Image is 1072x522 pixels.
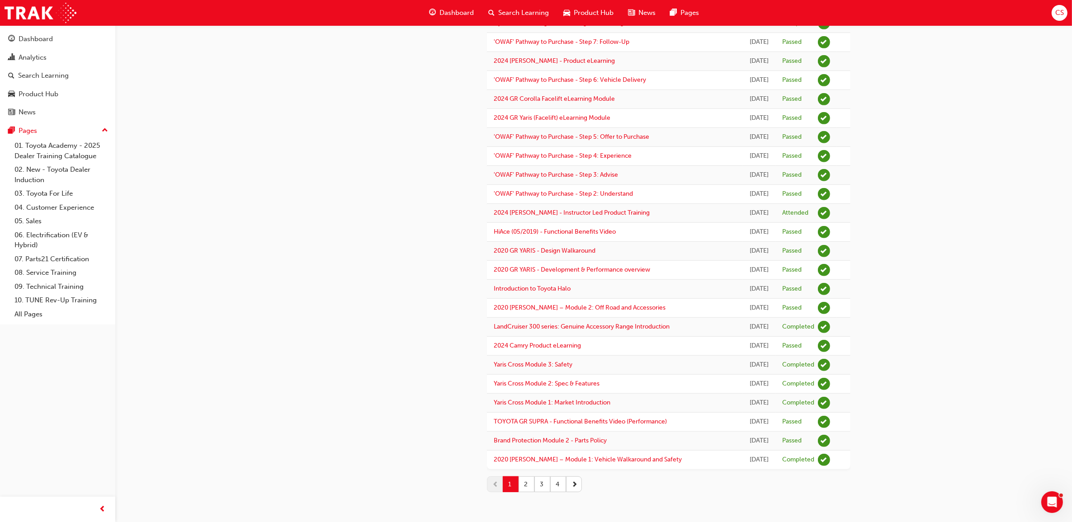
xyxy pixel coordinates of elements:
div: Fri Nov 15 2024 15:10:16 GMT+1100 (Australian Eastern Daylight Time) [750,132,769,142]
a: 'OWAF' Pathway to Purchase - Step 7: Follow-Up [494,38,629,46]
a: car-iconProduct Hub [556,4,621,22]
button: 1 [503,476,519,492]
span: Dashboard [439,8,474,18]
div: Passed [782,114,802,122]
button: 3 [534,476,550,492]
span: learningRecordVerb_PASS-icon [818,283,830,295]
a: 2024 Camry Product eLearning [494,342,581,349]
div: Wed Dec 04 2024 14:56:43 GMT+1100 (Australian Eastern Daylight Time) [750,37,769,47]
div: Wed Oct 23 2024 14:44:40 GMT+1100 (Australian Eastern Daylight Time) [750,284,769,294]
button: Pages [4,122,112,139]
span: search-icon [8,72,14,80]
span: learningRecordVerb_COMPLETE-icon [818,359,830,371]
a: Trak [5,3,76,23]
div: Passed [782,418,802,426]
a: 01. Toyota Academy - 2025 Dealer Training Catalogue [11,139,112,163]
div: Search Learning [18,71,69,81]
a: 2024 GR Corolla Facelift eLearning Module [494,95,615,103]
span: prev-icon [492,480,499,489]
span: learningRecordVerb_PASS-icon [818,36,830,48]
span: news-icon [8,108,15,117]
span: pages-icon [8,127,15,135]
a: LandCruiser 300 series: Genuine Accessory Range Introduction [494,323,670,330]
a: 08. Service Training [11,266,112,280]
a: Search Learning [4,67,112,84]
a: Introduction to Toyota Halo [494,285,571,292]
a: 04. Customer Experience [11,201,112,215]
span: guage-icon [8,35,15,43]
div: Analytics [19,52,47,63]
div: Passed [782,95,802,103]
span: news-icon [628,7,635,19]
div: Passed [782,266,802,274]
button: 4 [550,476,566,492]
span: learningRecordVerb_PASS-icon [818,302,830,314]
a: News [4,104,112,121]
button: DashboardAnalyticsSearch LearningProduct HubNews [4,29,112,122]
div: Wed Oct 23 2024 12:18:32 GMT+1100 (Australian Eastern Daylight Time) [750,417,769,427]
div: Passed [782,247,802,255]
span: Pages [680,8,699,18]
div: Wed Oct 23 2024 13:38:50 GMT+1100 (Australian Eastern Daylight Time) [750,360,769,370]
a: 'OWAF' Pathway to Purchase - Step 5: Offer to Purchase [494,133,649,141]
a: pages-iconPages [663,4,706,22]
div: Wed Oct 23 2024 13:49:14 GMT+1100 (Australian Eastern Daylight Time) [750,341,769,351]
span: learningRecordVerb_COMPLETE-icon [818,397,830,409]
div: Passed [782,152,802,160]
a: Brand Protection Module 2 - Parts Policy [494,437,607,444]
div: Wed Oct 23 2024 15:10:13 GMT+1100 (Australian Eastern Daylight Time) [750,227,769,237]
div: Completed [782,380,814,388]
div: Passed [782,76,802,85]
a: 2024 [PERSON_NAME] - Instructor Led Product Training [494,209,650,216]
span: learningRecordVerb_PASS-icon [818,74,830,86]
a: Analytics [4,49,112,66]
div: Fri Nov 15 2024 16:07:11 GMT+1100 (Australian Eastern Daylight Time) [750,113,769,123]
div: Completed [782,399,814,407]
button: next-icon [566,476,582,492]
span: learningRecordVerb_COMPLETE-icon [818,321,830,333]
div: Completed [782,323,814,331]
div: Fri Nov 15 2024 13:24:10 GMT+1100 (Australian Eastern Daylight Time) [750,151,769,161]
span: News [638,8,656,18]
div: Pages [19,126,37,136]
div: Completed [782,456,814,464]
a: 2020 GR YARIS - Design Walkaround [494,247,595,254]
a: TOYOTA GR SUPRA - Functional Benefits Video (Performance) [494,418,667,425]
span: chart-icon [8,54,15,62]
div: Passed [782,38,802,47]
a: 03. Toyota For Life [11,187,112,201]
div: Product Hub [19,89,58,99]
a: news-iconNews [621,4,663,22]
div: Passed [782,57,802,66]
span: learningRecordVerb_PASS-icon [818,226,830,238]
div: Wed Oct 23 2024 14:22:14 GMT+1100 (Australian Eastern Daylight Time) [750,322,769,332]
span: Product Hub [574,8,614,18]
button: prev-icon [487,476,503,492]
a: 06. Electrification (EV & Hybrid) [11,228,112,252]
a: 2020 [PERSON_NAME] – Module 1: Vehicle Walkaround and Safety [494,456,682,463]
a: 02. New - Toyota Dealer Induction [11,163,112,187]
a: HiAce (05/2019) - Functional Benefits Video [494,228,616,235]
span: car-icon [8,90,15,99]
span: next-icon [571,480,578,489]
a: guage-iconDashboard [422,4,481,22]
div: Attended [782,209,808,217]
a: Yaris Cross Module 1: Market Introduction [494,399,610,406]
div: Wed Oct 23 2024 14:39:49 GMT+1100 (Australian Eastern Daylight Time) [750,303,769,313]
div: Passed [782,228,802,236]
div: Passed [782,342,802,350]
div: Passed [782,133,802,141]
span: learningRecordVerb_PASS-icon [818,169,830,181]
span: learningRecordVerb_PASS-icon [818,131,830,143]
span: CS [1055,8,1064,18]
a: 2020 GR YARIS - Development & Performance overview [494,266,650,273]
a: 05. Sales [11,214,112,228]
span: learningRecordVerb_PASS-icon [818,93,830,105]
div: Passed [782,190,802,198]
div: Thu Nov 21 2024 10:47:22 GMT+1100 (Australian Eastern Daylight Time) [750,75,769,85]
button: CS [1052,5,1067,21]
div: Dashboard [19,34,53,44]
div: Wed Oct 23 2024 12:19:04 GMT+1100 (Australian Eastern Daylight Time) [750,398,769,408]
span: prev-icon [99,504,106,515]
